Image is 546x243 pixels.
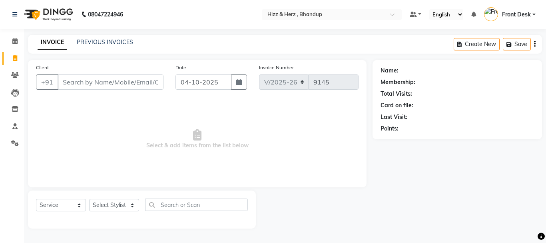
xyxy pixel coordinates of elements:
[36,74,58,90] button: +91
[502,10,531,19] span: Front Desk
[38,35,67,50] a: INVOICE
[503,38,531,50] button: Save
[259,64,294,71] label: Invoice Number
[454,38,500,50] button: Create New
[381,125,399,133] div: Points:
[484,7,498,21] img: Front Desk
[20,3,75,26] img: logo
[145,199,248,211] input: Search or Scan
[36,64,49,71] label: Client
[175,64,186,71] label: Date
[88,3,123,26] b: 08047224946
[381,101,413,110] div: Card on file:
[381,78,415,86] div: Membership:
[381,90,412,98] div: Total Visits:
[381,113,407,121] div: Last Visit:
[77,38,133,46] a: PREVIOUS INVOICES
[58,74,163,90] input: Search by Name/Mobile/Email/Code
[381,66,399,75] div: Name:
[36,99,359,179] span: Select & add items from the list below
